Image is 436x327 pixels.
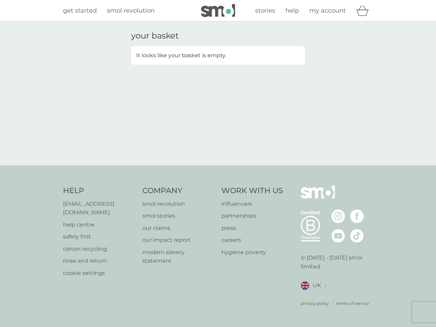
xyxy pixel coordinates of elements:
a: carton recycling [63,245,136,253]
a: influencers [221,200,283,208]
span: stories [255,7,275,14]
h3: your basket [131,31,179,41]
a: cookie settings [63,269,136,278]
span: my account [309,7,346,14]
span: help [285,7,299,14]
img: visit the smol Youtube page [331,229,345,243]
a: our claims [142,224,215,233]
img: smol [301,186,335,209]
a: press [221,224,283,233]
img: smol [201,4,235,17]
a: rinse and return [63,256,136,265]
h4: Company [142,186,215,196]
a: smol revolution [107,6,155,16]
img: visit the smol Instagram page [331,209,345,223]
a: smol revolution [142,200,215,208]
a: partnerships [221,212,283,220]
a: careers [221,236,283,245]
a: smol stories [142,212,215,220]
p: It looks like your basket is empty. [136,51,226,60]
a: privacy policy [301,300,329,307]
a: terms of service [336,300,369,307]
img: visit the smol Tiktok page [350,229,364,243]
img: UK flag [301,281,309,290]
a: [EMAIL_ADDRESS][DOMAIN_NAME] [63,200,136,217]
span: UK [313,281,321,290]
img: select a new location [324,284,326,287]
a: modern slavery statement [142,248,215,265]
span: get started [63,7,97,14]
img: visit the smol Facebook page [350,209,364,223]
div: basket [356,4,373,17]
a: help centre [63,220,136,229]
p: © [DATE] - [DATE] smol limited [301,253,373,271]
a: safety first [63,232,136,241]
a: get started [63,6,97,16]
h4: Work With Us [221,186,283,196]
a: stories [255,6,275,16]
span: smol revolution [107,7,155,14]
h4: Help [63,186,136,196]
a: hygiene poverty [221,248,283,257]
a: help [285,6,299,16]
a: my account [309,6,346,16]
a: our impact report [142,236,215,245]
